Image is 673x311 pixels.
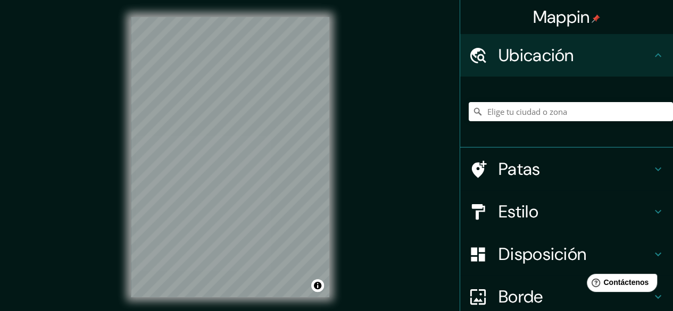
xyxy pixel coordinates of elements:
[460,34,673,77] div: Ubicación
[498,44,574,66] font: Ubicación
[311,279,324,292] button: Activar o desactivar atribución
[498,285,543,308] font: Borde
[460,190,673,233] div: Estilo
[592,14,600,23] img: pin-icon.png
[131,17,329,297] canvas: Mapa
[460,233,673,275] div: Disposición
[498,243,586,265] font: Disposición
[469,102,673,121] input: Elige tu ciudad o zona
[498,158,541,180] font: Patas
[498,200,538,223] font: Estilo
[578,270,661,299] iframe: Lanzador de widgets de ayuda
[460,148,673,190] div: Patas
[533,6,590,28] font: Mappin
